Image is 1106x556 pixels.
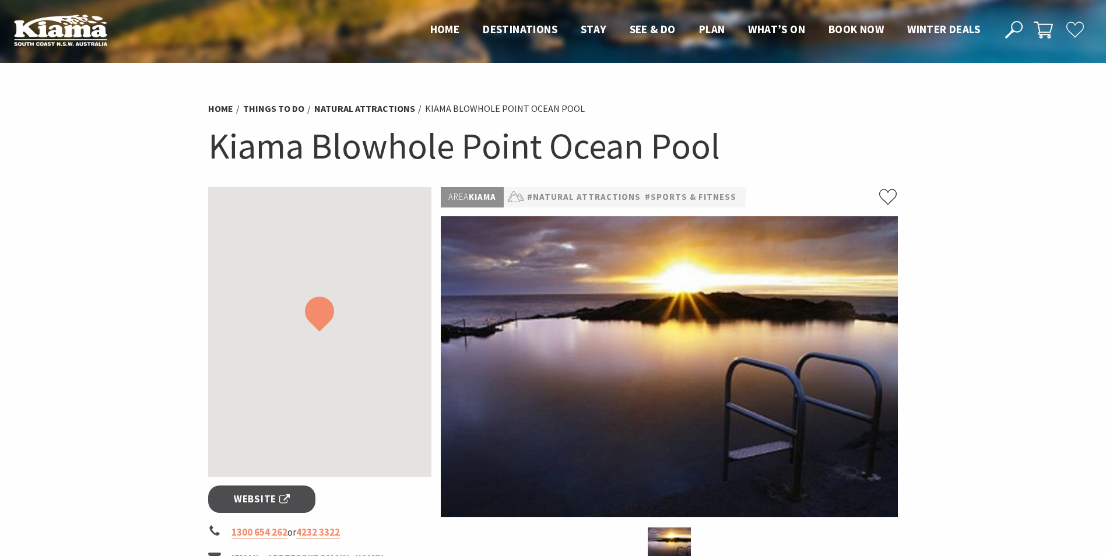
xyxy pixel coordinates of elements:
a: 4232 3322 [296,526,340,539]
img: Blowhole Point Rock Pool [441,216,898,517]
span: What’s On [748,22,805,36]
img: Kiama Logo [14,14,107,46]
nav: Main Menu [419,20,992,40]
span: Stay [581,22,606,36]
a: Natural Attractions [314,103,415,115]
a: 1300 654 262 [231,526,287,539]
a: Things To Do [243,103,304,115]
p: Kiama [441,187,504,207]
span: Destinations [483,22,557,36]
li: Kiama Blowhole Point Ocean Pool [425,101,585,117]
li: or [208,525,432,540]
a: #Sports & Fitness [645,190,736,205]
span: See & Do [630,22,676,36]
a: Website [208,485,316,513]
span: Home [430,22,460,36]
span: Area [448,191,469,202]
a: #Natural Attractions [527,190,641,205]
a: Home [208,103,233,115]
span: Plan [699,22,725,36]
span: Winter Deals [907,22,980,36]
span: Website [234,491,290,507]
h1: Kiama Blowhole Point Ocean Pool [208,122,898,170]
span: Book now [828,22,884,36]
